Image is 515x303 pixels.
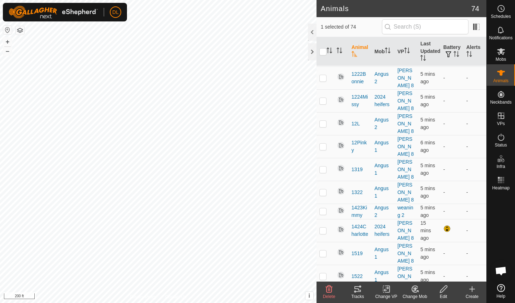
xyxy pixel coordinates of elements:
span: 1 selected of 74 [321,23,382,31]
span: 1519 [352,250,363,257]
span: Mobs [496,57,506,61]
img: returning off [337,271,345,279]
span: 1322 [352,189,363,196]
span: 4 Oct 2025 at 8:36 am [420,117,435,130]
img: returning off [337,95,345,104]
a: weaning 2 [397,205,413,218]
a: [PERSON_NAME] 8 [397,113,414,134]
p-sorticon: Activate to sort [420,56,426,62]
a: [PERSON_NAME] 8 [397,182,414,203]
span: 1424Charlotte [352,223,369,238]
span: 4 Oct 2025 at 8:35 am [420,140,435,153]
span: DL [112,9,119,16]
p-sorticon: Activate to sort [385,49,391,54]
span: Delete [323,294,335,299]
a: [PERSON_NAME] 8 [397,68,414,88]
button: Map Layers [16,26,24,35]
span: 4 Oct 2025 at 8:35 am [420,163,435,176]
p-sorticon: Activate to sort [352,52,357,58]
div: Angus 1 [374,162,392,177]
th: Alerts [463,37,486,66]
span: i [309,293,310,299]
div: Create [458,293,486,300]
img: returning off [337,206,345,215]
span: 1222Bonnie [352,70,369,85]
th: Last Updated [417,37,440,66]
td: - [463,158,486,181]
td: - [463,265,486,288]
div: Edit [429,293,458,300]
td: - [463,89,486,112]
span: Notifications [489,36,512,40]
p-sorticon: Activate to sort [327,49,332,54]
div: Open chat [490,260,512,282]
span: 1224Missy [352,93,369,108]
span: 1522 [352,273,363,280]
th: Animal [349,37,372,66]
a: [PERSON_NAME] 8 [397,220,414,241]
span: Infra [496,164,505,169]
div: Angus 2 [374,204,392,219]
th: Battery [441,37,463,66]
th: Mob [372,37,394,66]
a: [PERSON_NAME] 8 [397,266,414,287]
img: returning off [337,141,345,150]
span: 4 Oct 2025 at 8:35 am [420,71,435,84]
span: Help [496,294,505,298]
td: - [441,265,463,288]
td: - [463,135,486,158]
button: + [3,38,12,46]
span: 4 Oct 2025 at 8:36 am [420,94,435,107]
td: - [441,158,463,181]
button: Reset Map [3,26,12,34]
p-sorticon: Activate to sort [466,52,472,58]
a: [PERSON_NAME] 8 [397,136,414,157]
td: - [441,204,463,219]
span: 4 Oct 2025 at 8:26 am [420,220,431,241]
td: - [463,242,486,265]
div: Tracks [343,293,372,300]
a: [PERSON_NAME] 8 [397,243,414,264]
span: VPs [497,121,505,126]
div: Change VP [372,293,401,300]
div: Angus 1 [374,269,392,284]
a: [PERSON_NAME] 8 [397,159,414,180]
td: - [463,66,486,89]
a: Privacy Policy [130,294,157,300]
div: 2024 heifers [374,93,392,108]
td: - [441,242,463,265]
span: 1319 [352,166,363,173]
span: 12Pinky [352,139,369,154]
h2: Animals [321,4,471,13]
img: returning off [337,164,345,173]
span: Schedules [491,14,511,19]
span: Animals [493,79,509,83]
td: - [441,181,463,204]
span: 74 [471,3,479,14]
span: Status [495,143,507,147]
a: [PERSON_NAME] 8 [397,90,414,111]
img: returning off [337,225,345,234]
img: returning off [337,187,345,195]
img: returning off [337,248,345,257]
span: 1423Kimmy [352,204,369,219]
button: – [3,47,12,55]
img: Gallagher Logo [9,6,98,19]
span: 12L [352,120,360,128]
a: Help [487,281,515,301]
div: Change Mob [401,293,429,300]
td: - [463,204,486,219]
img: returning off [337,118,345,127]
a: Contact Us [165,294,186,300]
input: Search (S) [382,19,469,34]
span: 4 Oct 2025 at 8:35 am [420,247,435,260]
p-sorticon: Activate to sort [337,49,342,54]
td: - [441,112,463,135]
span: 4 Oct 2025 at 8:36 am [420,269,435,283]
div: Angus 1 [374,185,392,200]
button: i [305,292,313,300]
div: Angus 1 [374,246,392,261]
td: - [441,66,463,89]
td: - [441,135,463,158]
div: 2024 heifers [374,223,392,238]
